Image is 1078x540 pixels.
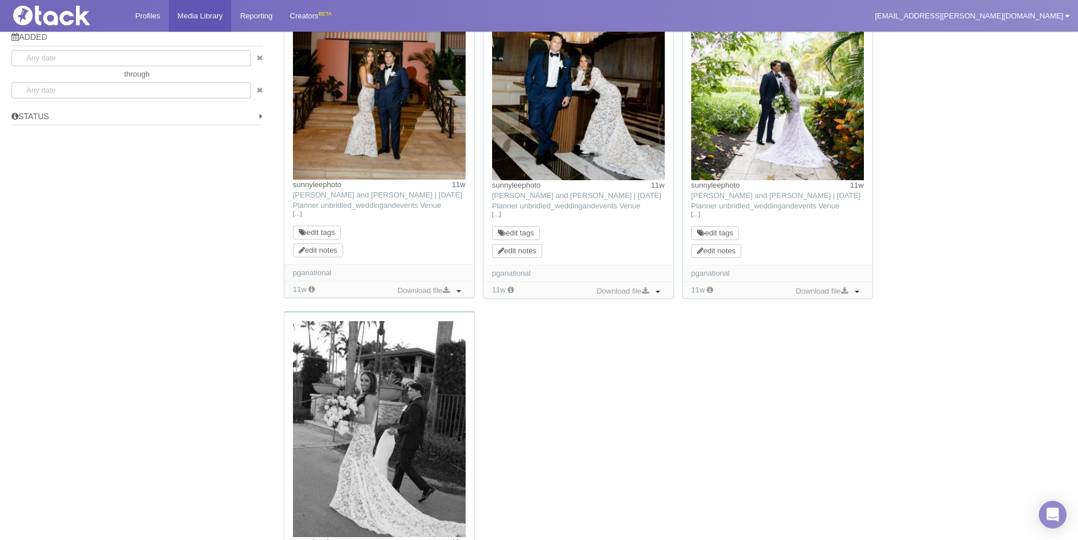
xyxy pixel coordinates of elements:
div: through [12,66,262,82]
a: […] [691,210,864,220]
input: Any date [12,82,251,98]
time: Added: 5/30/2025, 8:49:02 AM [293,285,307,294]
a: edit tags [697,229,733,237]
span: [PERSON_NAME] and [PERSON_NAME] | [DATE] Planner unbridled_weddingandevents Venue pga_weddings pg... [691,191,860,272]
time: Added: 5/30/2025, 8:48:59 AM [691,286,705,294]
a: edit notes [299,246,337,254]
input: Any date [12,50,251,66]
time: Posted: 5/26/2025, 3:24:31 PM [452,180,466,190]
a: edit notes [498,246,536,255]
a: […] [492,210,665,220]
a: edit tags [299,228,335,237]
a: […] [293,209,466,219]
span: [PERSON_NAME] and [PERSON_NAME] | [DATE] Planner unbridled_weddingandevents Venue pga_weddings pg... [293,191,462,272]
img: Image may contain: clothing, dress, formal wear, suit, fashion, gown, wedding, wedding gown, flow... [293,321,466,537]
a: Download file [793,285,851,298]
a: sunnyleephoto [492,181,541,189]
div: pganational [293,268,466,278]
span: [PERSON_NAME] and [PERSON_NAME] | [DATE] Planner unbridled_weddingandevents Venue pga_weddings pg... [492,191,661,272]
div: Open Intercom Messenger [1039,501,1066,528]
time: Posted: 5/26/2025, 3:24:31 PM [850,180,864,191]
time: Added: 5/30/2025, 8:49:00 AM [492,286,506,294]
a: sunnyleephoto [691,181,740,189]
time: Posted: 5/26/2025, 3:24:31 PM [651,180,665,191]
a: sunnyleephoto [293,180,342,189]
h5: Added [12,33,262,46]
a: Download file [395,284,452,297]
a: edit tags [498,229,534,237]
div: pganational [492,268,665,279]
a: clear [251,50,262,66]
a: edit notes [697,246,736,255]
div: pganational [691,268,864,279]
div: BETA [318,8,332,20]
a: Download file [594,285,652,298]
img: Tack [9,6,124,25]
h5: Status [12,112,262,126]
a: clear [251,82,262,98]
